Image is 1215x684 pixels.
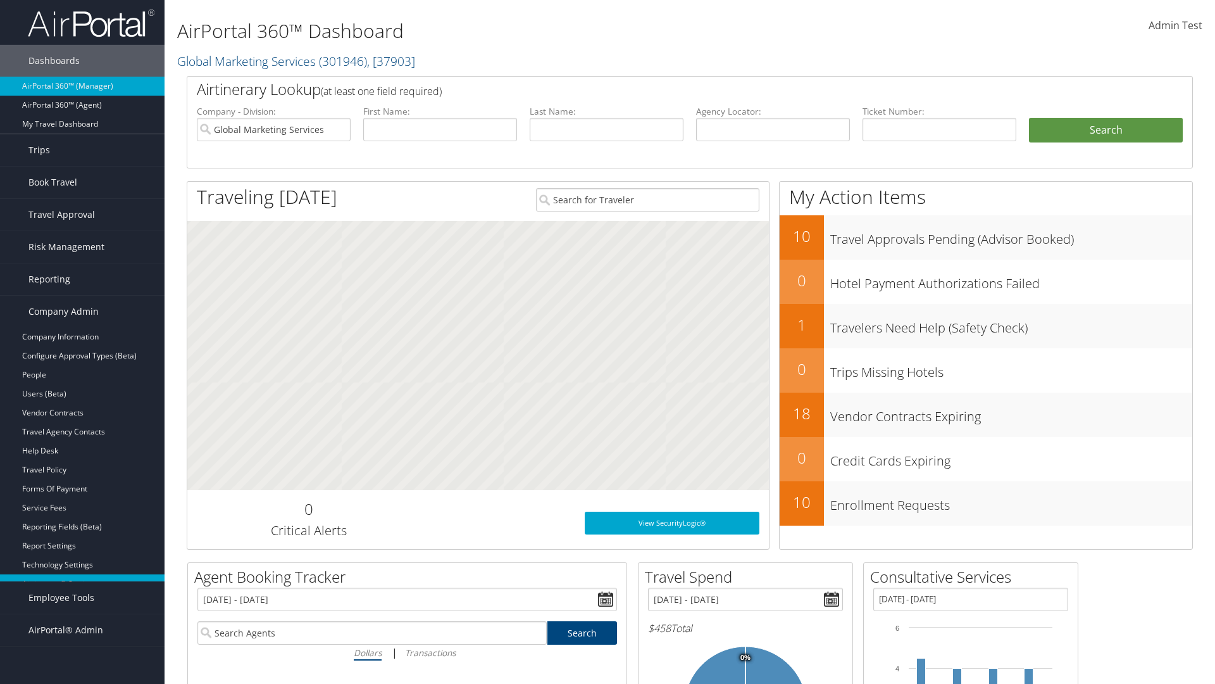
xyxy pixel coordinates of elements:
span: , [ 37903 ] [367,53,415,70]
label: First Name: [363,105,517,118]
a: Search [547,621,618,645]
span: AirPortal® Admin [28,614,103,646]
span: Admin Test [1149,18,1202,32]
span: ( 301946 ) [319,53,367,70]
a: 18Vendor Contracts Expiring [780,393,1192,437]
h6: Total [648,621,843,635]
h3: Credit Cards Expiring [830,446,1192,470]
h3: Hotel Payment Authorizations Failed [830,269,1192,293]
h3: Vendor Contracts Expiring [830,402,1192,426]
h2: Travel Spend [645,566,852,588]
h2: 10 [780,491,824,513]
label: Agency Locator: [696,105,850,118]
input: Search for Traveler [536,188,759,212]
span: Book Travel [28,167,77,198]
label: Last Name: [530,105,683,118]
span: Risk Management [28,231,104,263]
tspan: 0% [740,654,751,662]
a: Admin Test [1149,6,1202,46]
h2: 0 [780,358,824,380]
i: Transactions [405,647,456,659]
div: | [197,645,617,661]
label: Company - Division: [197,105,351,118]
a: 10Enrollment Requests [780,481,1192,526]
h2: 0 [780,270,824,291]
h3: Enrollment Requests [830,490,1192,514]
h3: Travel Approvals Pending (Advisor Booked) [830,224,1192,248]
h1: AirPortal 360™ Dashboard [177,18,861,44]
label: Ticket Number: [863,105,1016,118]
h2: 18 [780,403,824,424]
h2: Airtinerary Lookup [197,79,1099,100]
tspan: 4 [895,665,899,673]
h3: Critical Alerts [197,522,420,540]
h2: 0 [197,498,420,520]
tspan: 6 [895,624,899,632]
span: Reporting [28,263,70,295]
span: Employee Tools [28,582,94,614]
i: Dollars [354,647,382,659]
h3: Trips Missing Hotels [830,357,1192,381]
h2: 1 [780,314,824,336]
span: Trips [28,134,50,166]
a: 10Travel Approvals Pending (Advisor Booked) [780,215,1192,260]
h2: 0 [780,447,824,469]
a: 0Hotel Payment Authorizations Failed [780,260,1192,304]
span: $458 [648,621,671,635]
h2: Consultative Services [870,566,1078,588]
h2: Agent Booking Tracker [194,566,626,588]
img: airportal-logo.png [28,8,154,38]
h3: Travelers Need Help (Safety Check) [830,313,1192,337]
input: Search Agents [197,621,547,645]
h2: 10 [780,225,824,247]
span: Travel Approval [28,199,95,231]
a: 0Credit Cards Expiring [780,437,1192,481]
a: 0Trips Missing Hotels [780,348,1192,393]
span: Dashboards [28,45,80,77]
h1: Traveling [DATE] [197,184,337,210]
h1: My Action Items [780,184,1192,210]
button: Search [1029,118,1183,143]
a: Global Marketing Services [177,53,415,70]
a: View SecurityLogic® [585,512,759,535]
span: (at least one field required) [321,84,442,98]
span: Company Admin [28,296,99,327]
a: 1Travelers Need Help (Safety Check) [780,304,1192,348]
